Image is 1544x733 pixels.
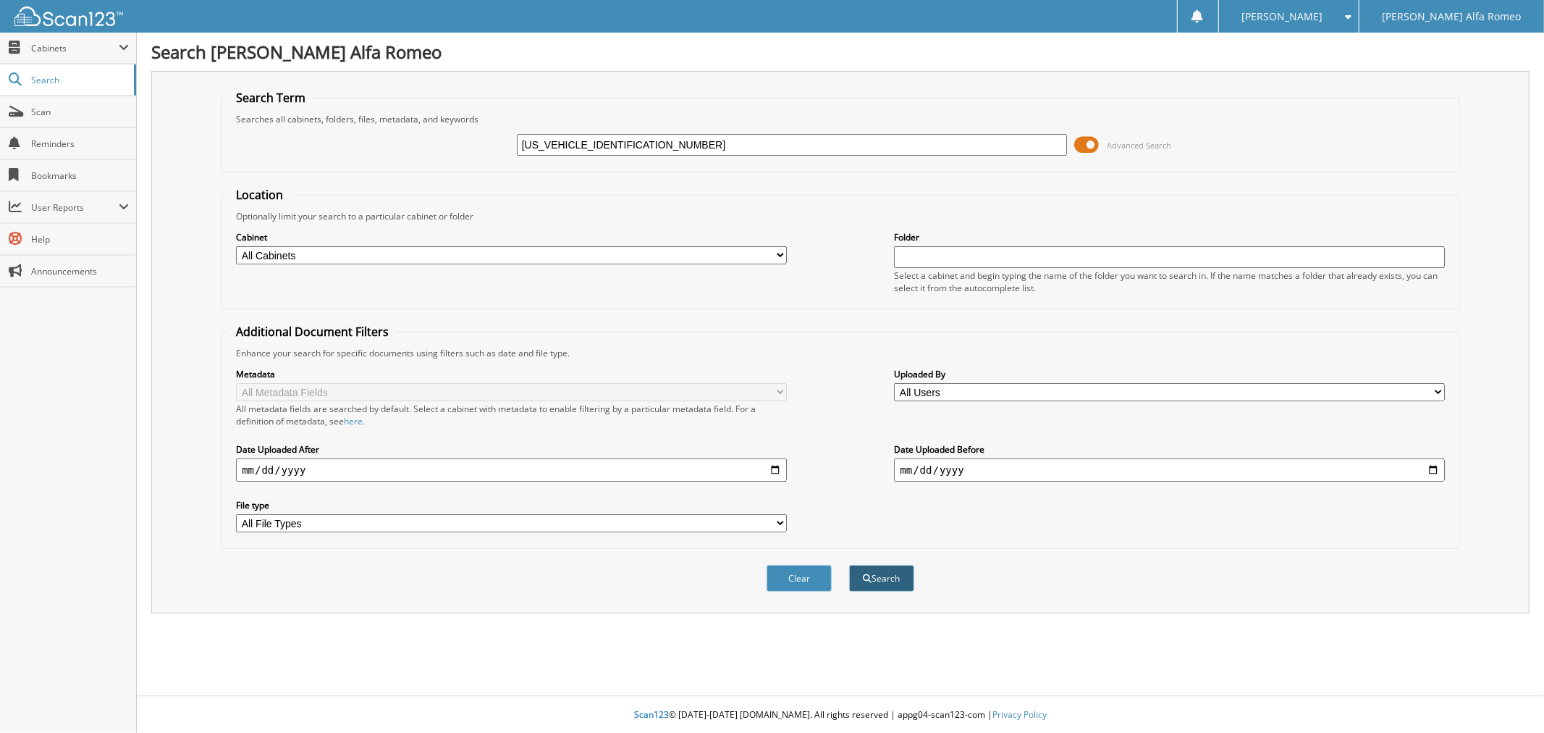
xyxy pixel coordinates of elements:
[1107,140,1171,151] span: Advanced Search
[229,210,1452,222] div: Optionally limit your search to a particular cabinet or folder
[894,443,1444,456] label: Date Uploaded Before
[894,231,1444,243] label: Folder
[236,368,786,380] label: Metadata
[31,201,119,214] span: User Reports
[31,106,129,118] span: Scan
[236,458,786,482] input: start
[634,708,669,721] span: Scan123
[894,368,1444,380] label: Uploaded By
[14,7,123,26] img: scan123-logo-white.svg
[151,40,1530,64] h1: Search [PERSON_NAME] Alfa Romeo
[229,113,1452,125] div: Searches all cabinets, folders, files, metadata, and keywords
[31,265,129,277] span: Announcements
[236,231,786,243] label: Cabinet
[31,42,119,54] span: Cabinets
[1472,663,1544,733] iframe: Chat Widget
[31,233,129,246] span: Help
[31,138,129,150] span: Reminders
[236,403,786,427] div: All metadata fields are searched by default. Select a cabinet with metadata to enable filtering b...
[894,269,1444,294] div: Select a cabinet and begin typing the name of the folder you want to search in. If the name match...
[236,499,786,511] label: File type
[344,415,363,427] a: here
[992,708,1047,721] a: Privacy Policy
[849,565,914,592] button: Search
[229,324,396,340] legend: Additional Document Filters
[236,443,786,456] label: Date Uploaded After
[894,458,1444,482] input: end
[229,187,290,203] legend: Location
[1241,12,1322,21] span: [PERSON_NAME]
[1383,12,1522,21] span: [PERSON_NAME] Alfa Romeo
[31,74,127,86] span: Search
[229,347,1452,359] div: Enhance your search for specific documents using filters such as date and file type.
[31,169,129,182] span: Bookmarks
[767,565,832,592] button: Clear
[137,698,1544,733] div: © [DATE]-[DATE] [DOMAIN_NAME]. All rights reserved | appg04-scan123-com |
[229,90,313,106] legend: Search Term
